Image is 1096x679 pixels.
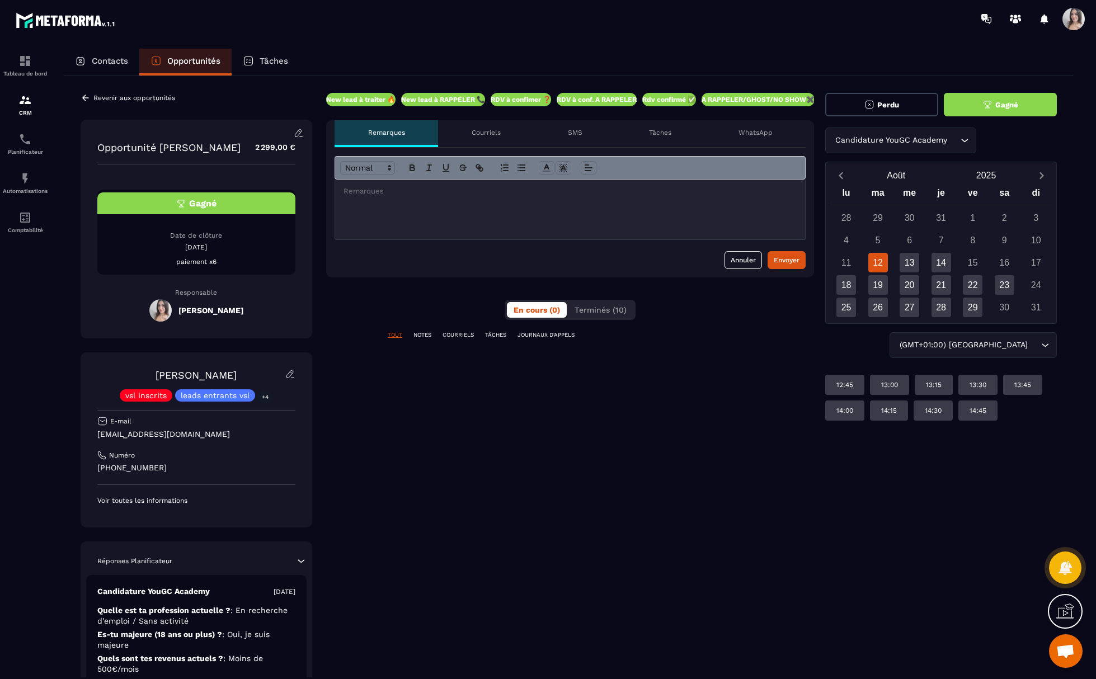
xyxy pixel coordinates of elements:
[557,95,637,104] p: RDV à conf. A RAPPELER
[900,298,919,317] div: 27
[388,331,402,339] p: TOUT
[995,101,1018,109] span: Gagné
[941,166,1031,185] button: Open years overlay
[575,305,627,314] span: Terminés (10)
[825,128,976,153] div: Search for option
[851,166,941,185] button: Open months overlay
[97,463,295,473] p: [PHONE_NUMBER]
[926,380,942,389] p: 13:15
[963,298,982,317] div: 29
[932,298,951,317] div: 28
[244,136,295,158] p: 2 299,00 €
[642,95,696,104] p: Rdv confirmé ✅
[97,289,295,296] p: Responsable
[925,406,942,415] p: 14:30
[3,227,48,233] p: Comptabilité
[139,49,232,76] a: Opportunités
[825,93,938,116] button: Perdu
[3,124,48,163] a: schedulerschedulerPlanificateur
[932,230,951,250] div: 7
[93,94,175,102] p: Revenir aux opportunités
[3,149,48,155] p: Planificateur
[443,331,474,339] p: COURRIELS
[518,331,575,339] p: JOURNAUX D'APPELS
[3,110,48,116] p: CRM
[1049,634,1083,668] a: Ouvrir le chat
[97,257,295,266] p: paiement x6
[877,101,899,109] span: Perdu
[774,254,799,266] div: Envoyer
[156,369,237,381] a: [PERSON_NAME]
[830,185,862,205] div: lu
[1026,275,1046,295] div: 24
[413,331,431,339] p: NOTES
[995,208,1014,228] div: 2
[995,230,1014,250] div: 9
[97,429,295,440] p: [EMAIL_ADDRESS][DOMAIN_NAME]
[830,208,1052,317] div: Calendar days
[868,208,888,228] div: 29
[949,134,958,147] input: Search for option
[167,56,220,66] p: Opportunités
[485,331,506,339] p: TÂCHES
[836,298,856,317] div: 25
[881,406,897,415] p: 14:15
[1030,339,1038,351] input: Search for option
[995,275,1014,295] div: 23
[768,251,806,269] button: Envoyer
[514,305,560,314] span: En cours (0)
[995,253,1014,272] div: 16
[125,392,167,399] p: vsl inscrits
[897,339,1030,351] span: (GMT+01:00) [GEOGRAPHIC_DATA]
[16,10,116,30] img: logo
[881,380,898,389] p: 13:00
[963,275,982,295] div: 22
[868,253,888,272] div: 12
[472,128,501,137] p: Courriels
[1026,298,1046,317] div: 31
[890,332,1057,358] div: Search for option
[725,251,762,269] button: Annuler
[18,172,32,185] img: automations
[862,185,894,205] div: ma
[836,380,853,389] p: 12:45
[836,208,856,228] div: 28
[97,586,210,597] p: Candidature YouGC Academy
[836,275,856,295] div: 18
[368,128,405,137] p: Remarques
[830,185,1052,317] div: Calendar wrapper
[97,243,295,252] p: [DATE]
[18,93,32,107] img: formation
[868,275,888,295] div: 19
[932,208,951,228] div: 31
[1026,253,1046,272] div: 17
[507,302,567,318] button: En cours (0)
[868,230,888,250] div: 5
[3,188,48,194] p: Automatisations
[64,49,139,76] a: Contacts
[110,417,131,426] p: E-mail
[1026,230,1046,250] div: 10
[18,54,32,68] img: formation
[900,253,919,272] div: 13
[97,142,241,153] p: Opportunité [PERSON_NAME]
[18,133,32,146] img: scheduler
[1014,380,1031,389] p: 13:45
[97,231,295,240] p: Date de clôture
[232,49,299,76] a: Tâches
[568,128,582,137] p: SMS
[989,185,1020,205] div: sa
[649,128,671,137] p: Tâches
[868,298,888,317] div: 26
[970,406,986,415] p: 14:45
[491,95,551,104] p: RDV à confimer ❓
[963,230,982,250] div: 8
[836,253,856,272] div: 11
[957,185,989,205] div: ve
[1031,168,1052,183] button: Next month
[900,208,919,228] div: 30
[189,198,217,209] span: Gagné
[178,306,243,315] h5: [PERSON_NAME]
[97,629,295,650] p: Es-tu majeure (18 ans ou plus) ?
[893,185,925,205] div: me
